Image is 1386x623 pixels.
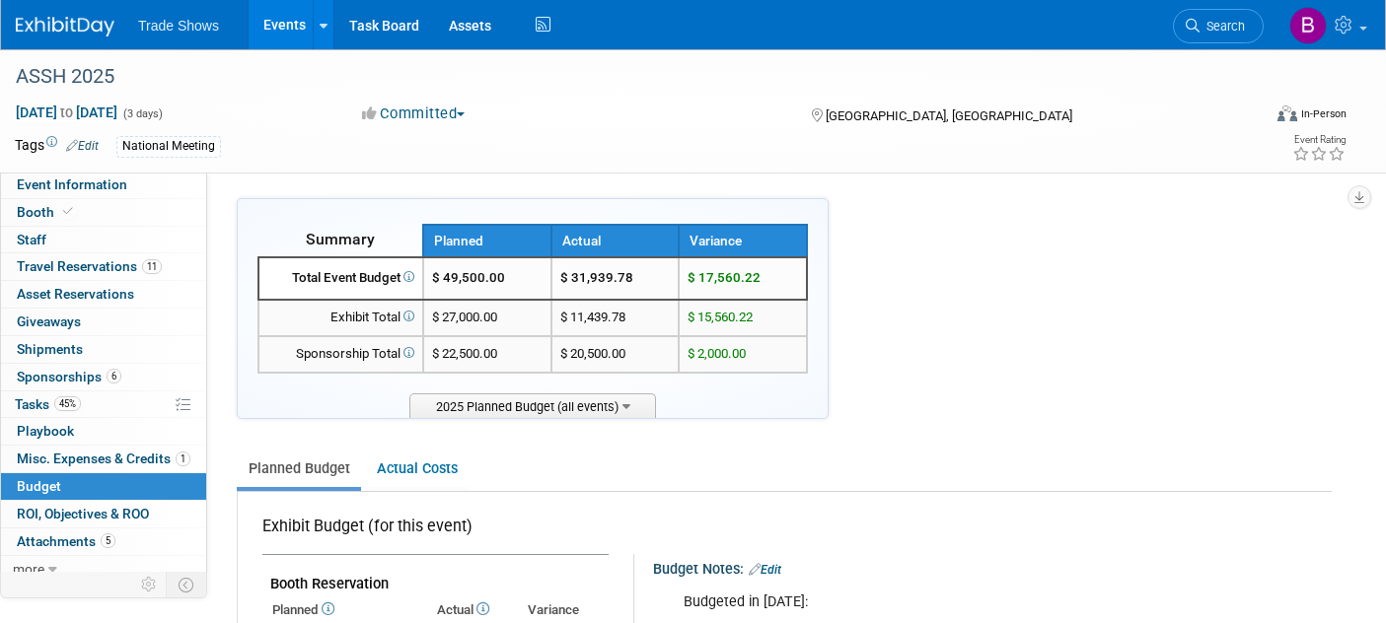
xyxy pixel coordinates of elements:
a: Giveaways [1,309,206,335]
span: Tasks [15,396,81,412]
span: Asset Reservations [17,286,134,302]
span: 2025 Planned Budget (all events) [409,393,656,418]
a: Playbook [1,418,206,445]
span: Playbook [17,423,74,439]
span: [DATE] [DATE] [15,104,118,121]
td: $ 20,500.00 [551,336,680,373]
span: Shipments [17,341,83,357]
span: [GEOGRAPHIC_DATA], [GEOGRAPHIC_DATA] [826,108,1072,123]
span: Staff [17,232,46,247]
span: 11 [142,259,162,274]
div: In-Person [1300,106,1347,121]
a: Planned Budget [237,450,361,487]
td: $ 11,439.78 [551,300,680,336]
span: $ 15,560.22 [688,310,753,324]
span: Sponsorships [17,369,121,384]
span: Travel Reservations [17,258,162,274]
img: ExhibitDay [16,17,114,36]
th: Planned [423,225,551,257]
span: 45% [54,396,81,411]
div: Sponsorship Total [267,345,414,364]
span: Misc. Expenses & Credits [17,450,190,466]
a: Actual Costs [365,450,469,487]
span: Booth [17,204,77,220]
a: Travel Reservations11 [1,253,206,280]
td: Toggle Event Tabs [167,572,207,597]
span: Budget [17,478,61,494]
div: Event Rating [1292,135,1346,145]
th: Actual [551,225,680,257]
td: $ 31,939.78 [551,257,680,300]
img: Becca Rensi [1289,7,1327,44]
span: $ 27,000.00 [432,310,497,324]
span: Trade Shows [138,18,219,34]
span: 1 [176,451,190,466]
a: Edit [66,139,99,153]
span: $ 17,560.22 [688,270,761,285]
a: Misc. Expenses & Credits1 [1,446,206,472]
a: Tasks45% [1,391,206,418]
span: $ 22,500.00 [432,346,497,361]
div: Budget Notes: [653,554,1330,580]
button: Committed [355,104,473,124]
a: Sponsorships6 [1,364,206,390]
td: Booth Reservation [262,555,609,597]
span: to [57,104,76,120]
i: Booth reservation complete [63,206,73,217]
span: 5 [101,533,115,548]
span: ROI, Objectives & ROO [17,506,149,521]
span: $ 49,500.00 [432,270,505,285]
span: Summary [306,230,375,248]
span: Event Information [17,176,127,192]
span: more [13,561,44,577]
a: ROI, Objectives & ROO [1,501,206,527]
div: Total Event Budget [267,269,414,288]
a: Booth [1,199,206,226]
img: Format-Inperson.png [1277,105,1297,121]
div: National Meeting [116,136,221,157]
th: Variance [679,225,807,257]
span: (3 days) [121,107,163,120]
span: 6 [107,369,121,383]
span: Search [1200,19,1245,34]
div: Exhibit Budget (for this event) [262,516,601,548]
a: Asset Reservations [1,281,206,308]
div: ASSH 2025 [9,59,1233,95]
td: Tags [15,135,99,158]
a: more [1,556,206,583]
a: Staff [1,227,206,253]
a: Attachments5 [1,528,206,555]
td: Personalize Event Tab Strip [132,572,167,597]
div: Exhibit Total [267,309,414,327]
span: Giveaways [17,313,81,329]
span: $ 2,000.00 [688,346,746,361]
a: Edit [749,563,781,577]
a: Event Information [1,172,206,198]
span: Attachments [17,533,115,549]
a: Shipments [1,336,206,363]
div: Event Format [1149,103,1347,132]
a: Search [1173,9,1264,43]
a: Budget [1,473,206,500]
